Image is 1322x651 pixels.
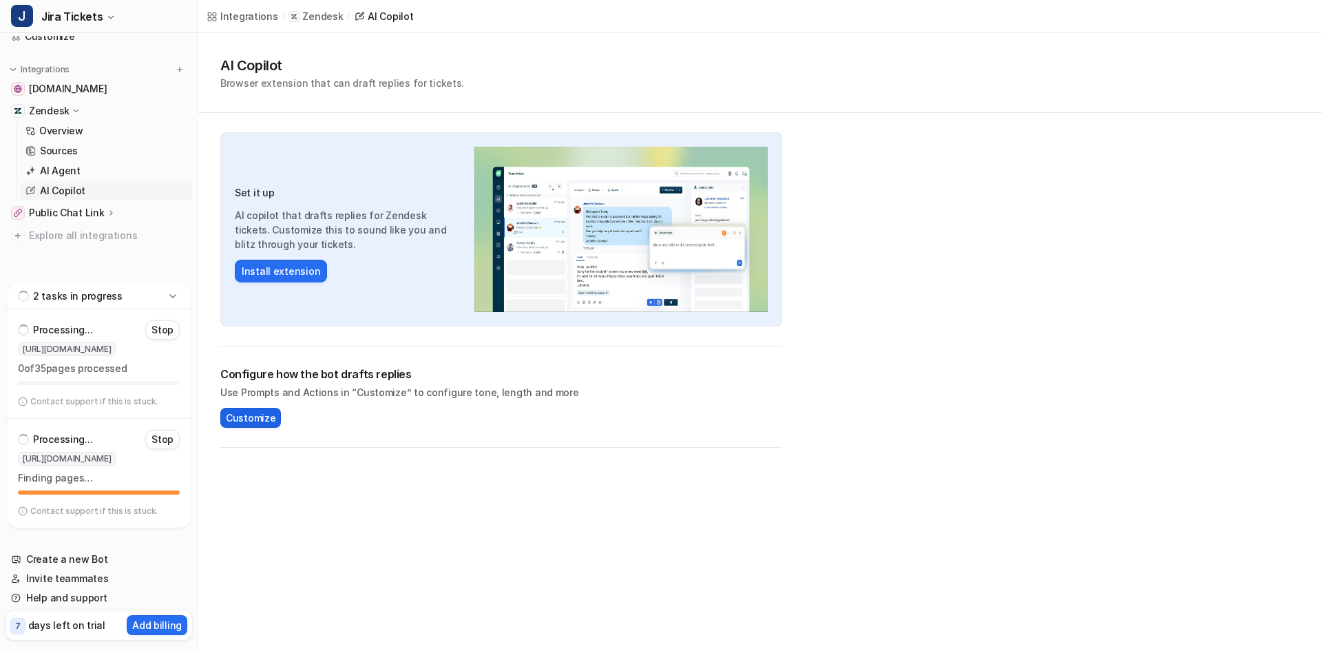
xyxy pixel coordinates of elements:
[220,408,281,428] button: Customize
[28,618,105,632] p: days left on trial
[14,209,22,217] img: Public Chat Link
[40,184,85,198] p: AI Copilot
[474,147,768,312] img: Zendesk AI Copilot
[132,618,182,632] p: Add billing
[235,260,327,282] button: Install extension
[175,65,185,74] img: menu_add.svg
[6,588,192,608] a: Help and support
[6,550,192,569] a: Create a new Bot
[29,82,107,96] span: [DOMAIN_NAME]
[8,65,18,74] img: expand menu
[220,76,464,90] p: Browser extension that can draft replies for tickets.
[347,10,350,23] span: /
[145,320,180,340] button: Stop
[151,433,174,446] p: Stop
[30,396,158,407] p: Contact support if this is stuck.
[127,615,187,635] button: Add billing
[14,85,22,93] img: www.hotelinking.com
[220,366,782,382] h2: Configure how the bot drafts replies
[18,452,116,466] span: [URL][DOMAIN_NAME]
[20,141,192,161] a: Sources
[20,161,192,180] a: AI Agent
[30,506,158,517] p: Contact support if this is stuck.
[40,144,78,158] p: Sources
[33,433,92,446] p: Processing...
[145,430,180,449] button: Stop
[11,229,25,242] img: explore all integrations
[235,208,461,251] p: AI copilot that drafts replies for Zendesk tickets. Customize this to sound like you and blitz th...
[20,121,192,141] a: Overview
[282,10,285,23] span: /
[33,323,92,337] p: Processing...
[21,64,70,75] p: Integrations
[151,323,174,337] p: Stop
[40,164,81,178] p: AI Agent
[207,9,278,23] a: Integrations
[368,9,413,23] div: AI Copilot
[6,63,74,76] button: Integrations
[29,206,105,220] p: Public Chat Link
[15,620,21,632] p: 7
[220,9,278,23] div: Integrations
[226,411,275,425] span: Customize
[20,181,192,200] a: AI Copilot
[18,471,180,485] p: Finding pages…
[235,185,461,200] h3: Set it up
[39,124,83,138] p: Overview
[302,10,343,23] p: Zendesk
[354,9,413,23] a: AI Copilot
[18,342,116,356] span: [URL][DOMAIN_NAME]
[220,55,464,76] h1: AI Copilot
[6,226,192,245] a: Explore all integrations
[11,5,33,27] span: J
[14,107,22,115] img: Zendesk
[33,289,123,303] p: 2 tasks in progress
[6,79,192,99] a: www.hotelinking.com[DOMAIN_NAME]
[288,10,343,23] a: Zendesk
[220,385,782,400] p: Use Prompts and Actions in “Customize” to configure tone, length and more
[29,225,187,247] span: Explore all integrations
[6,569,192,588] a: Invite teammates
[41,7,103,26] span: Jira Tickets
[29,104,70,118] p: Zendesk
[18,362,180,375] p: 0 of 35 pages processed
[6,27,192,46] a: Customize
